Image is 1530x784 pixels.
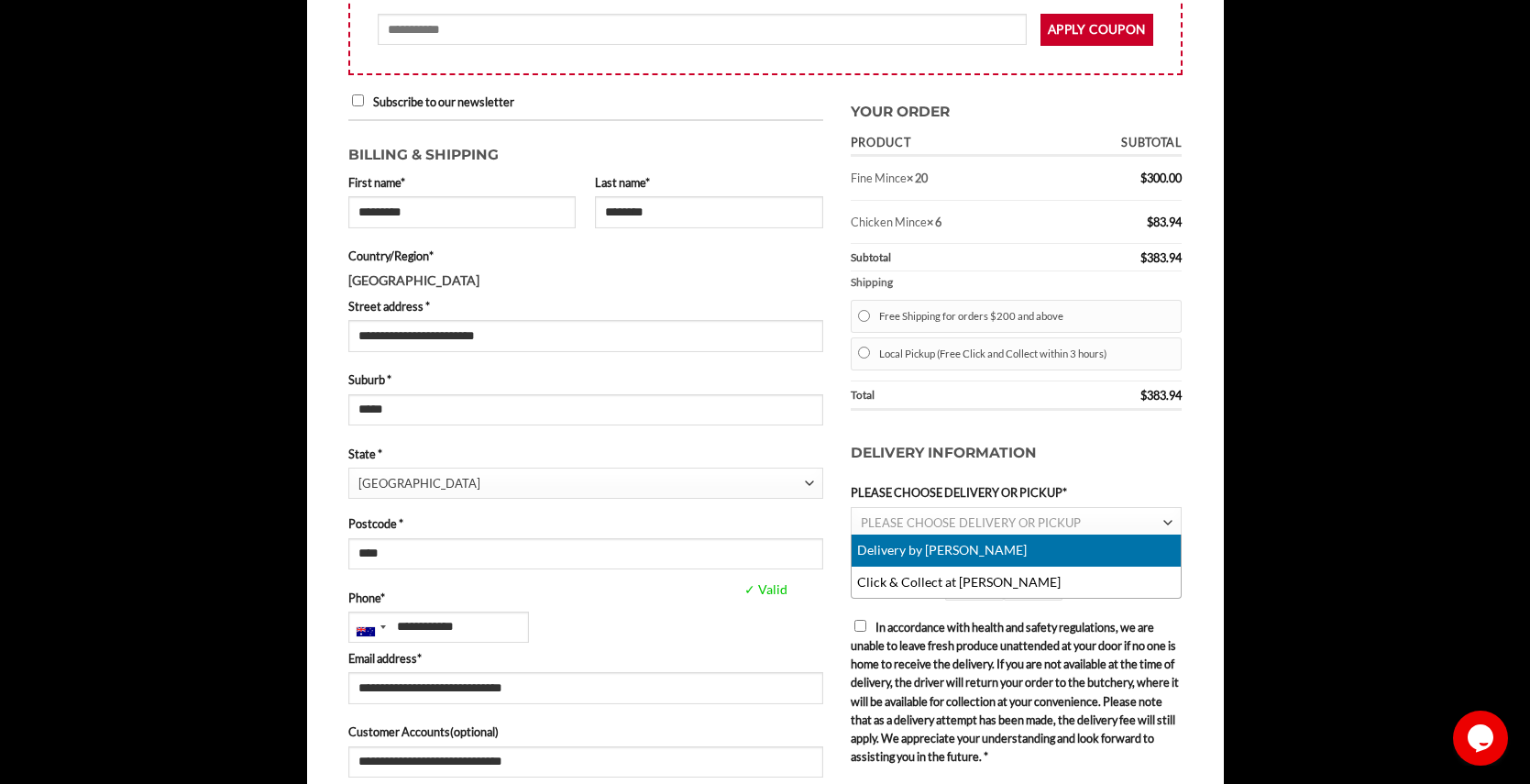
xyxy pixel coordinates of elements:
li: Delivery by [PERSON_NAME] [852,535,1182,567]
bdi: 83.94 [1147,215,1182,229]
label: Phone [348,589,823,607]
label: State [348,445,823,463]
bdi: 300.00 [1140,171,1182,185]
span: (optional) [450,724,499,739]
th: Product [851,130,1047,157]
label: Postcode [348,514,823,533]
th: Total [851,381,1047,411]
button: Apply coupon [1040,14,1153,46]
iframe: chat widget [1453,711,1512,766]
label: Customer Accounts [348,723,823,741]
label: Free Shipping for orders $200 and above [879,304,1173,328]
label: Local Pickup (Free Click and Collect within 3 hours) [879,342,1173,366]
span: ✓ Valid [740,580,920,601]
label: Street address [348,297,823,315]
label: Email address [348,649,823,668]
h3: Delivery Information [851,424,1183,483]
th: Subtotal [851,244,1047,271]
span: $ [1147,215,1153,229]
span: In accordance with health and safety regulations, we are unable to leave fresh produce unattended... [851,620,1179,765]
td: Fine Mince [851,157,1047,200]
span: Subscribe to our newsletter [373,94,514,109]
td: Chicken Mince [851,201,1047,244]
input: Subscribe to our newsletter [352,94,364,106]
strong: × 20 [907,171,928,185]
span: New South Wales [358,469,805,499]
label: PLEASE CHOOSE DELIVERY OR PICKUP [851,483,1183,502]
label: Country/Region [348,247,823,265]
div: Australia: +61 [349,613,391,642]
span: State [348,468,823,499]
th: Subtotal [1047,130,1182,157]
label: First name [348,173,577,192]
bdi: 383.94 [1140,388,1182,403]
span: $ [1140,388,1147,403]
h3: Billing & Shipping [348,135,823,167]
h3: Your order [851,92,1183,124]
th: Shipping [851,271,1183,294]
span: $ [1140,250,1147,265]
span: PLEASE CHOOSE DELIVERY OR PICKUP [861,515,1081,530]
strong: [GEOGRAPHIC_DATA] [348,272,479,288]
label: Last name [595,173,823,192]
span: $ [1140,171,1147,185]
label: Suburb [348,370,823,389]
input: In accordance with health and safety regulations, we are unable to leave fresh produce unattended... [854,620,866,632]
bdi: 383.94 [1140,250,1182,265]
strong: × 6 [927,215,941,229]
